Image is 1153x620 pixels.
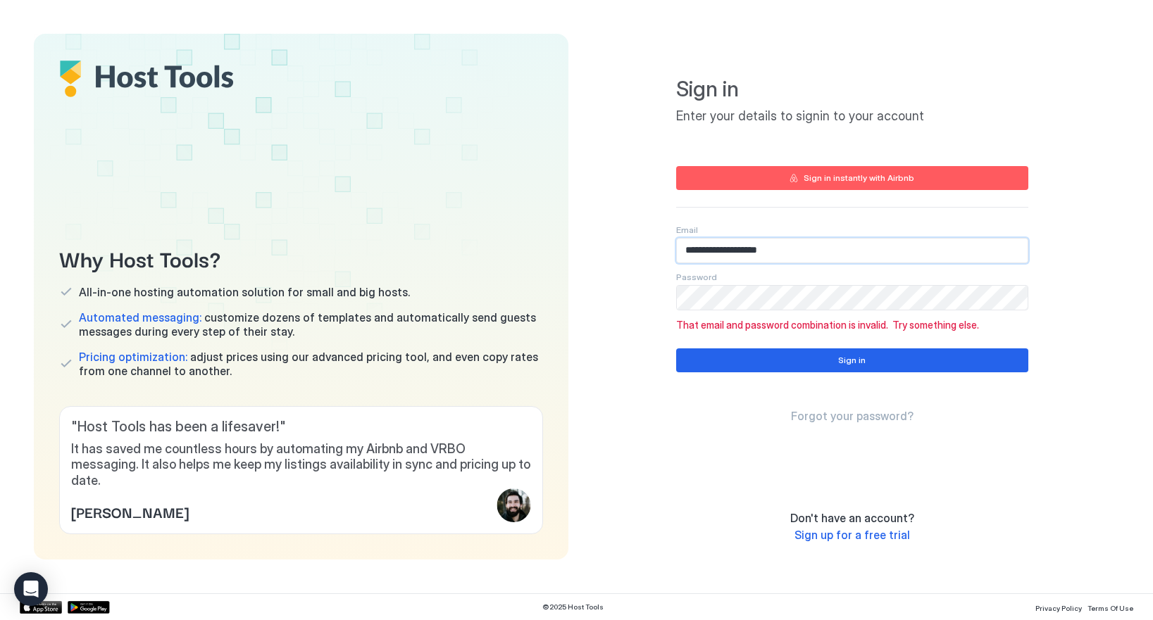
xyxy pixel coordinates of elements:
div: Sign in [838,354,866,367]
span: Sign in [676,76,1028,103]
span: Why Host Tools? [59,242,543,274]
a: App Store [20,601,62,614]
button: Sign in [676,348,1028,372]
a: Terms Of Use [1087,600,1133,614]
a: Forgot your password? [791,409,914,424]
span: It has saved me countless hours by automating my Airbnb and VRBO messaging. It also helps me keep... [71,441,531,489]
a: Google Play Store [68,601,110,614]
span: © 2025 Host Tools [542,602,604,612]
input: Input Field [677,286,1028,310]
button: Sign in instantly with Airbnb [676,166,1028,190]
span: Forgot your password? [791,409,914,423]
a: Privacy Policy [1035,600,1082,614]
span: Don't have an account? [790,511,914,525]
span: Automated messaging: [79,310,201,324]
span: Sign up for a free trial [794,528,910,542]
span: " Host Tools has been a lifesaver! " [71,418,531,436]
a: Sign up for a free trial [794,528,910,543]
div: Sign in instantly with Airbnb [804,172,914,184]
span: Password [676,272,717,282]
span: [PERSON_NAME] [71,501,189,522]
span: Privacy Policy [1035,604,1082,612]
span: adjust prices using our advanced pricing tool, and even copy rates from one channel to another. [79,350,543,378]
input: Input Field [677,239,1028,262]
div: profile [497,488,531,522]
span: All-in-one hosting automation solution for small and big hosts. [79,285,410,299]
span: customize dozens of templates and automatically send guests messages during every step of their s... [79,310,543,339]
span: That email and password combination is invalid. Try something else. [676,319,1028,331]
div: Open Intercom Messenger [14,572,48,606]
span: Enter your details to signin to your account [676,108,1028,125]
span: Pricing optimization: [79,350,187,364]
span: Email [676,224,698,235]
span: Terms Of Use [1087,604,1133,612]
